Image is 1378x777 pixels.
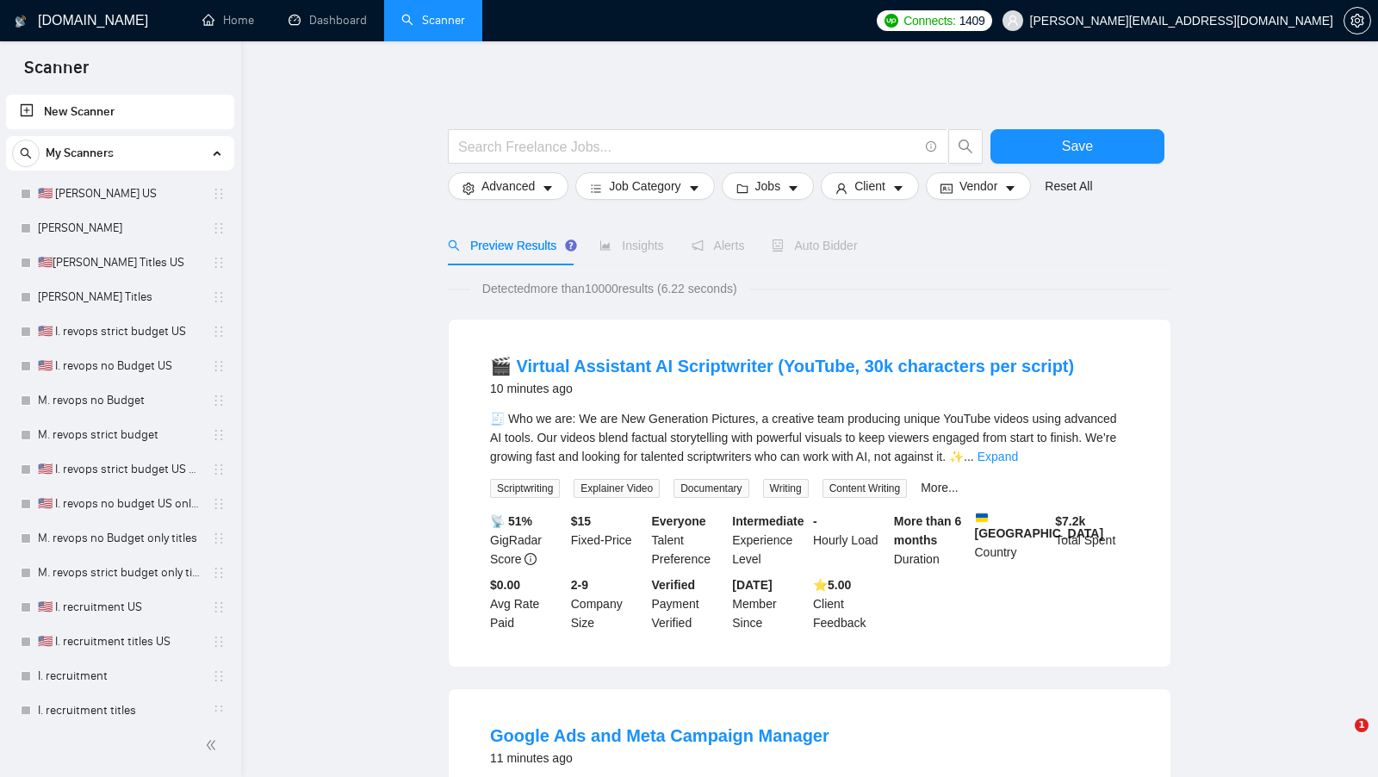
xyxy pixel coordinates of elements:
div: Tooltip anchor [563,238,579,253]
a: 🇺🇸 I. recruitment titles US [38,625,202,659]
b: Intermediate [732,514,804,528]
li: New Scanner [6,95,234,129]
a: Expand [978,450,1018,463]
span: caret-down [1004,182,1016,195]
a: New Scanner [20,95,220,129]
a: 🇺🇸 I. revops no budget US only titles [38,487,202,521]
a: I. recruitment titles [38,693,202,728]
span: holder [212,531,226,545]
a: I. recruitment [38,659,202,693]
span: info-circle [525,553,537,565]
span: 1409 [959,11,985,30]
span: holder [212,221,226,235]
a: dashboardDashboard [289,13,367,28]
span: search [448,239,460,252]
a: 🇺🇸 I. revops strict budget US [38,314,202,349]
a: [PERSON_NAME] Titles [38,280,202,314]
span: Client [854,177,885,196]
a: 🇺🇸[PERSON_NAME] Titles US [38,246,202,280]
div: Client Feedback [810,575,891,632]
a: M. revops no Budget only titles [38,521,202,556]
span: search [949,139,982,154]
span: Connects: [903,11,955,30]
span: holder [212,600,226,614]
div: 10 minutes ago [490,378,1074,399]
span: holder [212,290,226,304]
a: 🇺🇸 I. revops strict budget US only titles [38,452,202,487]
button: search [948,129,983,164]
span: bars [590,182,602,195]
span: holder [212,566,226,580]
span: Job Category [609,177,680,196]
img: upwork-logo.png [885,14,898,28]
span: folder [736,182,748,195]
b: - [813,514,817,528]
span: Save [1062,135,1093,157]
button: Save [990,129,1164,164]
span: holder [212,394,226,407]
span: holder [212,428,226,442]
span: area-chart [599,239,611,252]
span: setting [1344,14,1370,28]
span: Scriptwriting [490,479,560,498]
span: caret-down [688,182,700,195]
div: Member Since [729,575,810,632]
a: searchScanner [401,13,465,28]
span: setting [462,182,475,195]
b: $ 15 [571,514,591,528]
div: Payment Verified [649,575,729,632]
span: Alerts [692,239,745,252]
b: 2-9 [571,578,588,592]
span: user [835,182,847,195]
span: caret-down [542,182,554,195]
span: notification [692,239,704,252]
span: caret-down [787,182,799,195]
span: search [13,147,39,159]
span: Preview Results [448,239,572,252]
span: Advanced [481,177,535,196]
div: Total Spent [1052,512,1133,569]
iframe: Intercom live chat [1319,718,1361,760]
div: GigRadar Score [487,512,568,569]
span: robot [772,239,784,252]
a: Reset All [1045,177,1092,196]
div: Duration [891,512,971,569]
span: ... [964,450,974,463]
b: $ 7.2k [1055,514,1085,528]
a: M. revops no Budget [38,383,202,418]
div: Fixed-Price [568,512,649,569]
span: 1 [1355,718,1369,732]
span: Scanner [10,55,102,91]
b: More than 6 months [894,514,962,547]
span: double-left [205,737,222,754]
input: Search Freelance Jobs... [458,136,918,158]
b: [GEOGRAPHIC_DATA] [975,512,1104,540]
img: 🇺🇦 [976,512,988,524]
span: Documentary [673,479,748,498]
button: userClientcaret-down [821,172,919,200]
a: 🎬 Virtual Assistant AI Scriptwriter (YouTube, 30k characters per script) [490,357,1074,376]
a: setting [1344,14,1371,28]
b: [DATE] [732,578,772,592]
a: M. revops strict budget [38,418,202,452]
div: Country [971,512,1052,569]
span: holder [212,669,226,683]
button: idcardVendorcaret-down [926,172,1031,200]
a: homeHome [202,13,254,28]
span: Detected more than 10000 results (6.22 seconds) [470,279,749,298]
span: 🧾 Who we are: We are New Generation Pictures, a creative team producing unique YouTube videos usi... [490,412,1117,463]
button: search [12,140,40,167]
div: Talent Preference [649,512,729,569]
span: Writing [763,479,809,498]
span: Vendor [959,177,997,196]
div: 🧾 Who we are: We are New Generation Pictures, a creative team producing unique YouTube videos usi... [490,409,1129,466]
span: Explainer Video [574,479,660,498]
button: settingAdvancedcaret-down [448,172,568,200]
span: holder [212,359,226,373]
span: Jobs [755,177,781,196]
span: info-circle [926,141,937,152]
span: holder [212,497,226,511]
a: 🇺🇸 I. recruitment US [38,590,202,625]
button: barsJob Categorycaret-down [575,172,714,200]
span: Auto Bidder [772,239,857,252]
